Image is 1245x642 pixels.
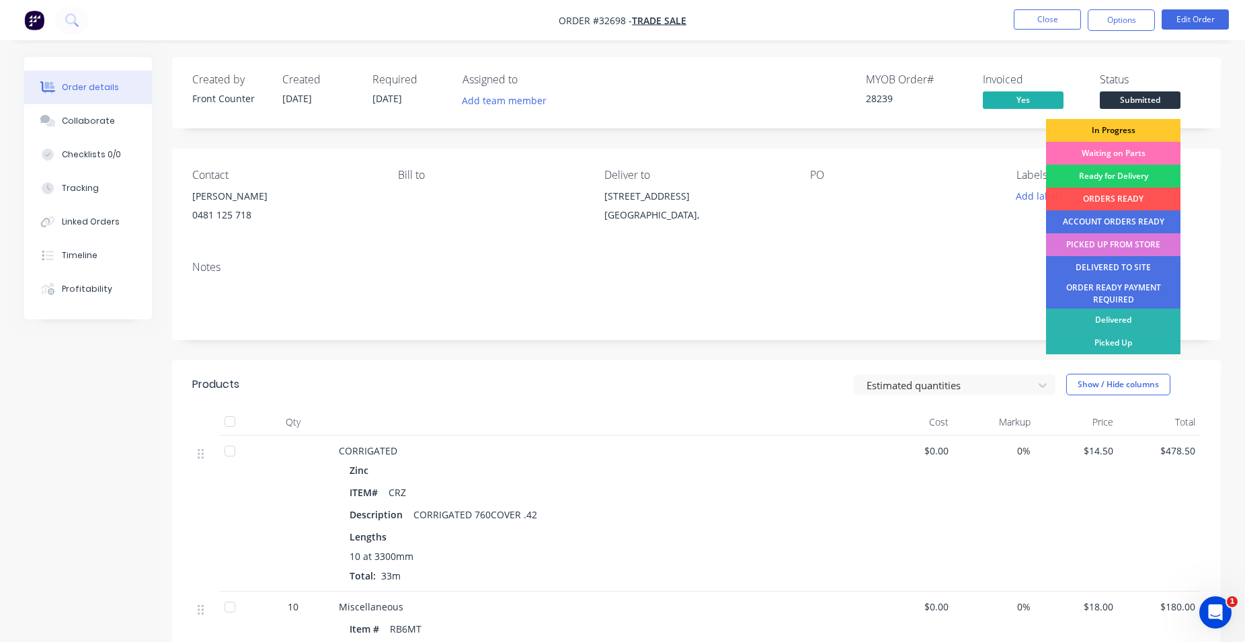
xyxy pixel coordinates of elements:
[62,216,120,228] div: Linked Orders
[1014,9,1081,30] button: Close
[1100,91,1180,112] button: Submitted
[339,600,403,613] span: Miscellaneous
[866,73,967,86] div: MYOB Order #
[62,182,99,194] div: Tracking
[604,169,789,182] div: Deliver to
[877,444,949,458] span: $0.00
[1041,600,1113,614] span: $18.00
[62,149,121,161] div: Checklists 0/0
[192,376,239,393] div: Products
[1088,9,1155,31] button: Options
[24,10,44,30] img: Factory
[871,409,954,436] div: Cost
[1046,309,1180,331] div: Delivered
[383,483,411,502] div: CRZ
[350,530,387,544] span: Lengths
[1046,142,1180,165] div: Waiting on Parts
[1124,444,1196,458] span: $478.50
[1162,9,1229,30] button: Edit Order
[983,73,1084,86] div: Invoiced
[253,409,333,436] div: Qty
[1124,600,1196,614] span: $180.00
[604,187,789,206] div: [STREET_ADDRESS]
[1046,165,1180,188] div: Ready for Delivery
[810,169,994,182] div: PO
[1046,279,1180,309] div: ORDER READY PAYMENT REQUIRED
[959,600,1031,614] span: 0%
[350,460,374,480] div: Zinc
[350,505,408,524] div: Description
[385,619,427,639] div: RB6MT
[372,73,446,86] div: Required
[1041,444,1113,458] span: $14.50
[954,409,1037,436] div: Markup
[463,73,597,86] div: Assigned to
[408,505,543,524] div: CORRIGATED 760COVER .42
[1199,596,1232,629] iframe: Intercom live chat
[282,73,356,86] div: Created
[24,272,152,306] button: Profitability
[350,619,385,639] div: Item #
[62,115,115,127] div: Collaborate
[1100,91,1180,108] span: Submitted
[24,138,152,171] button: Checklists 0/0
[1008,187,1070,205] button: Add labels
[604,187,789,230] div: [STREET_ADDRESS][GEOGRAPHIC_DATA],
[1227,596,1238,607] span: 1
[372,92,402,105] span: [DATE]
[288,600,298,614] span: 10
[376,569,406,582] span: 33m
[192,91,266,106] div: Front Counter
[62,283,112,295] div: Profitability
[983,91,1063,108] span: Yes
[192,73,266,86] div: Created by
[24,171,152,205] button: Tracking
[1036,409,1119,436] div: Price
[604,206,789,225] div: [GEOGRAPHIC_DATA],
[1046,188,1180,210] div: ORDERS READY
[192,261,1201,274] div: Notes
[192,187,376,230] div: [PERSON_NAME]0481 125 718
[62,81,119,93] div: Order details
[877,600,949,614] span: $0.00
[632,14,686,27] a: TRADE SALE
[339,444,397,457] span: CORRIGATED
[24,239,152,272] button: Timeline
[455,91,554,110] button: Add team member
[350,483,383,502] div: ITEM#
[1046,233,1180,256] div: PICKED UP FROM STORE
[1100,73,1201,86] div: Status
[1046,331,1180,354] div: Picked Up
[398,169,582,182] div: Bill to
[192,169,376,182] div: Contact
[1046,256,1180,279] div: DELIVERED TO SITE
[463,91,554,110] button: Add team member
[1046,119,1180,142] div: In Progress
[959,444,1031,458] span: 0%
[350,569,376,582] span: Total:
[1016,169,1201,182] div: Labels
[24,205,152,239] button: Linked Orders
[24,71,152,104] button: Order details
[350,549,413,563] span: 10 at 3300mm
[866,91,967,106] div: 28239
[282,92,312,105] span: [DATE]
[24,104,152,138] button: Collaborate
[559,14,632,27] span: Order #32698 -
[1046,210,1180,233] div: ACCOUNT ORDERS READY
[62,249,97,262] div: Timeline
[192,206,376,225] div: 0481 125 718
[192,187,376,206] div: [PERSON_NAME]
